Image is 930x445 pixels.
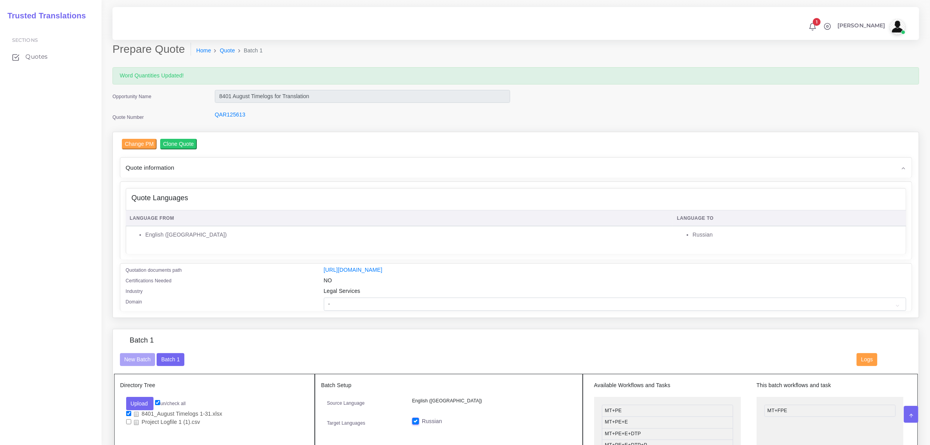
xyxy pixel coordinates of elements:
label: Domain [126,298,142,305]
img: avatar [890,19,905,34]
li: MT+PE+E [602,416,733,428]
input: un/check all [155,400,160,405]
li: MT+FPE [764,405,896,417]
div: Legal Services [318,287,912,298]
li: Russian [693,231,902,239]
label: Russian [422,417,442,425]
th: Language From [126,210,673,226]
span: [PERSON_NAME] [837,23,885,28]
label: Opportunity Name [112,93,152,100]
label: Industry [126,288,143,295]
label: Target Languages [327,420,365,427]
h5: Available Workflows and Tasks [594,382,741,389]
a: Project Logfile 1 (1).csv [131,418,203,426]
a: Batch 1 [157,356,184,362]
h2: Prepare Quote [112,43,191,56]
div: Quote information [120,158,912,178]
span: 1 [813,18,821,26]
input: Change PM [122,139,157,149]
input: Clone Quote [160,139,197,149]
label: un/check all [155,400,186,407]
button: Logs [857,353,877,366]
label: Quote Number [112,114,144,121]
a: 1 [806,22,819,31]
label: Certifications Needed [126,277,172,284]
h5: This batch workflows and task [757,382,903,389]
a: Home [196,47,211,55]
a: [URL][DOMAIN_NAME] [324,267,382,273]
label: Quotation documents path [126,267,182,274]
a: Quote [220,47,235,55]
div: Word Quantities Updated! [112,67,919,84]
a: [PERSON_NAME]avatar [834,19,908,34]
span: Quote information [126,163,175,172]
a: Trusted Translations [2,9,86,22]
h5: Directory Tree [120,382,309,389]
h4: Batch 1 [130,336,154,345]
p: English ([GEOGRAPHIC_DATA]) [412,397,571,405]
h5: Batch Setup [321,382,577,389]
span: Quotes [25,52,48,61]
a: Quotes [6,48,96,65]
a: 8401_August Timelogs 1-31.xlsx [131,410,225,418]
div: NO [318,276,912,287]
li: English ([GEOGRAPHIC_DATA]) [145,231,669,239]
span: Sections [12,37,38,43]
th: Language To [673,210,906,226]
li: MT+PE [602,405,733,417]
a: New Batch [120,356,155,362]
label: Source Language [327,400,365,407]
button: New Batch [120,353,155,366]
button: Upload [126,397,154,410]
h2: Trusted Translations [2,11,86,20]
span: Logs [861,356,873,362]
li: MT+PE+E+DTP [602,428,733,440]
a: QAR125613 [215,111,245,118]
li: Batch 1 [235,47,263,55]
h4: Quote Languages [132,194,188,203]
button: Batch 1 [157,353,184,366]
